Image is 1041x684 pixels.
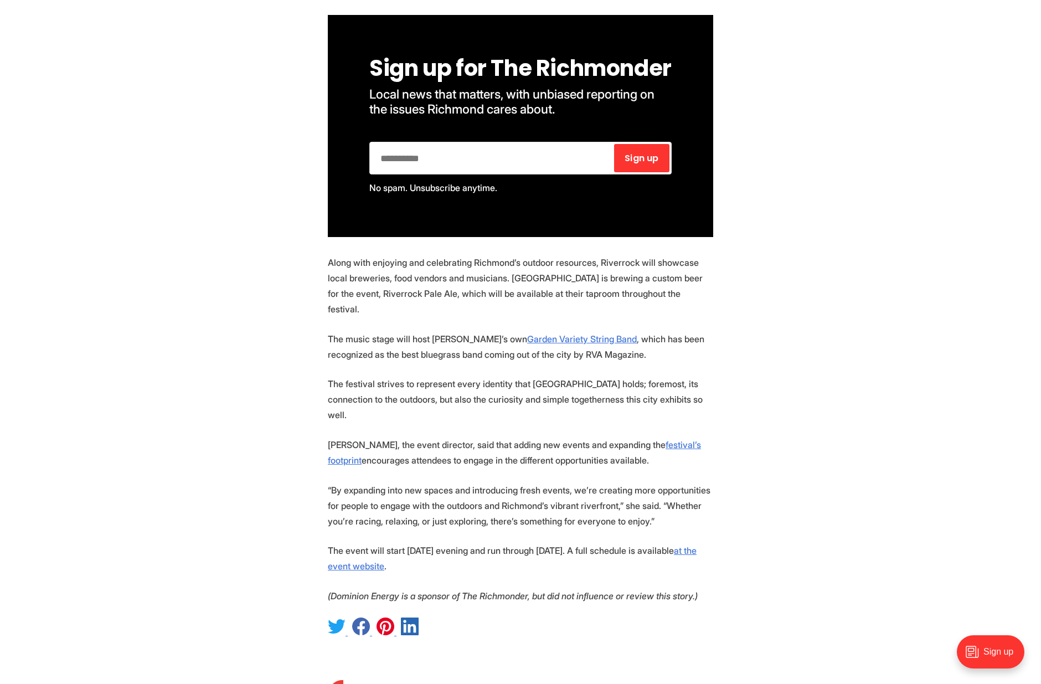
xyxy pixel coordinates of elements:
[328,376,713,423] p: The festival strives to represent every identity that [GEOGRAPHIC_DATA] holds; foremost, its conn...
[328,255,713,317] p: Along with enjoying and celebrating Richmond’s outdoor resources, Riverrock will showcase local b...
[947,630,1041,684] iframe: portal-trigger
[369,53,672,84] span: Sign up for The Richmonder
[328,590,698,601] em: (Dominion Energy is a sponsor of The Richmonder, but did not influence or review this story.)
[328,482,713,529] p: “By expanding into new spaces and introducing fresh events, we’re creating more opportunities for...
[369,182,497,193] span: No spam. Unsubscribe anytime.
[625,154,658,163] span: Sign up
[614,144,669,172] button: Sign up
[328,331,713,362] p: The music stage will host [PERSON_NAME]’s own , which has been recognized as the best bluegrass b...
[328,437,713,468] p: [PERSON_NAME], the event director, said that adding new events and expanding the encourages atten...
[369,86,657,116] span: Local news that matters, with unbiased reporting on the issues Richmond cares about.
[527,333,637,344] a: Garden Variety String Band
[328,543,713,574] p: The event will start [DATE] evening and run through [DATE]. A full schedule is available .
